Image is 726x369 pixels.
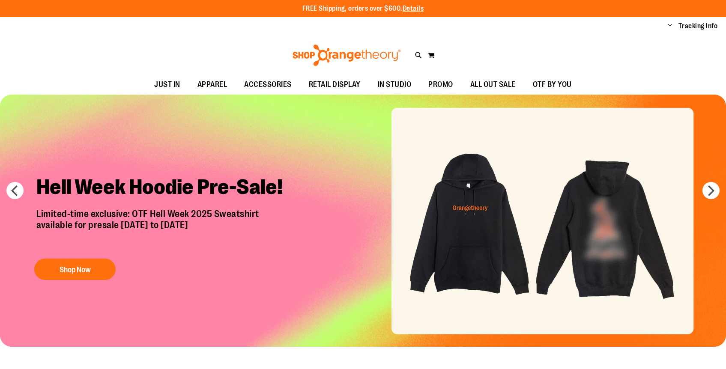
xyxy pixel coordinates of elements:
[702,182,720,199] button: next
[154,75,180,94] span: JUST IN
[403,5,424,12] a: Details
[302,4,424,14] p: FREE Shipping, orders over $600.
[378,75,412,94] span: IN STUDIO
[470,75,516,94] span: ALL OUT SALE
[6,182,24,199] button: prev
[197,75,227,94] span: APPAREL
[34,259,116,280] button: Shop Now
[309,75,361,94] span: RETAIL DISPLAY
[291,45,402,66] img: Shop Orangetheory
[668,22,672,30] button: Account menu
[30,208,298,250] p: Limited-time exclusive: OTF Hell Week 2025 Sweatshirt available for presale [DATE] to [DATE]
[244,75,292,94] span: ACCESSORIES
[30,168,298,208] h2: Hell Week Hoodie Pre-Sale!
[428,75,453,94] span: PROMO
[533,75,572,94] span: OTF BY YOU
[30,168,298,285] a: Hell Week Hoodie Pre-Sale! Limited-time exclusive: OTF Hell Week 2025 Sweatshirtavailable for pre...
[678,21,718,31] a: Tracking Info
